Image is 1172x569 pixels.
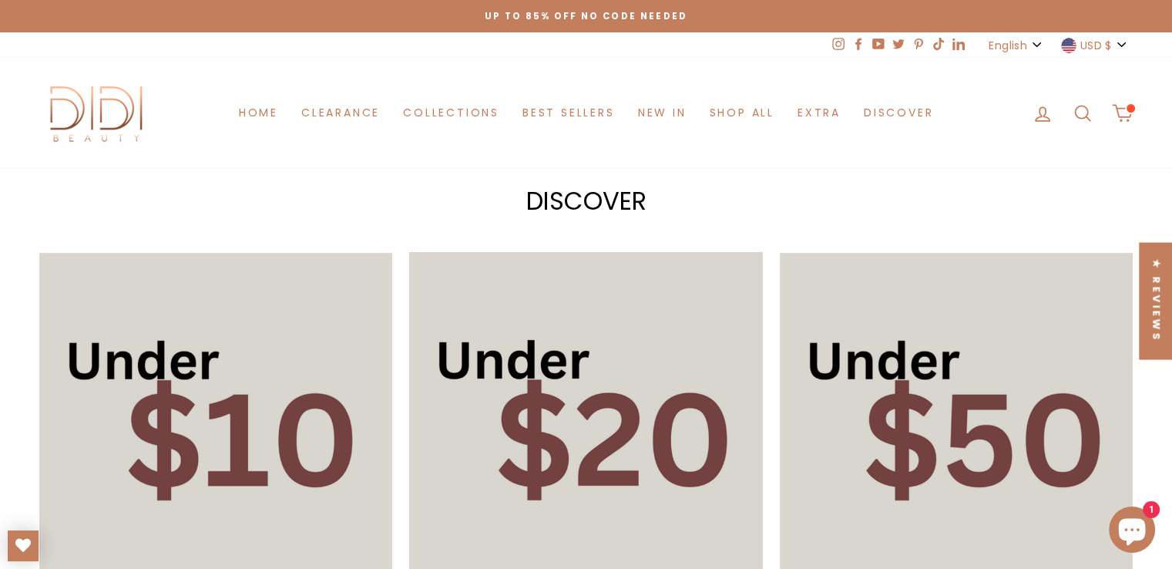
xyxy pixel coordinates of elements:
div: Click to open Judge.me floating reviews tab [1140,243,1172,359]
a: Discover [852,99,945,127]
a: Shop All [697,99,785,127]
button: USD $ [1056,32,1133,58]
a: New in [626,99,698,127]
span: English [989,37,1026,54]
a: Home [227,99,290,127]
h2: Discover [39,189,1133,214]
button: English [984,32,1048,58]
a: Collections [391,99,511,127]
span: Up to 85% off NO CODE NEEDED [485,10,688,22]
a: My Wishlist [8,530,39,561]
a: Extra [786,99,852,127]
img: Didi Beauty Co. [39,81,155,145]
ul: Primary [227,99,945,127]
a: Best Sellers [511,99,626,127]
a: Clearance [290,99,391,127]
inbox-online-store-chat: Shopify online store chat [1104,507,1160,557]
span: USD $ [1080,37,1112,54]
